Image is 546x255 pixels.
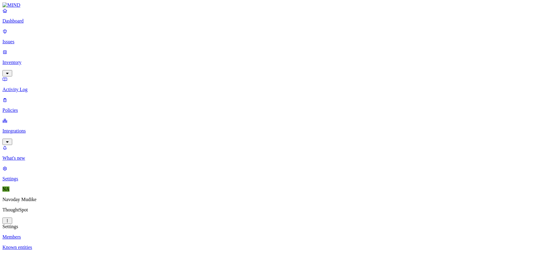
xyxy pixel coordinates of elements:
a: Activity Log [2,76,544,92]
a: MIND [2,2,544,8]
p: Inventory [2,60,544,65]
div: Settings [2,224,544,229]
a: Issues [2,29,544,44]
p: Policies [2,108,544,113]
a: Known entities [2,245,544,250]
p: Integrations [2,128,544,134]
a: Members [2,234,544,240]
a: Policies [2,97,544,113]
span: NA [2,186,9,192]
p: What's new [2,155,544,161]
a: Dashboard [2,8,544,24]
p: Dashboard [2,18,544,24]
p: Issues [2,39,544,44]
img: MIND [2,2,20,8]
p: Settings [2,176,544,182]
a: What's new [2,145,544,161]
a: Settings [2,166,544,182]
p: Activity Log [2,87,544,92]
a: Integrations [2,118,544,144]
a: Inventory [2,49,544,76]
p: Navoday Mudike [2,197,544,202]
p: ThoughtSpot [2,207,544,213]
